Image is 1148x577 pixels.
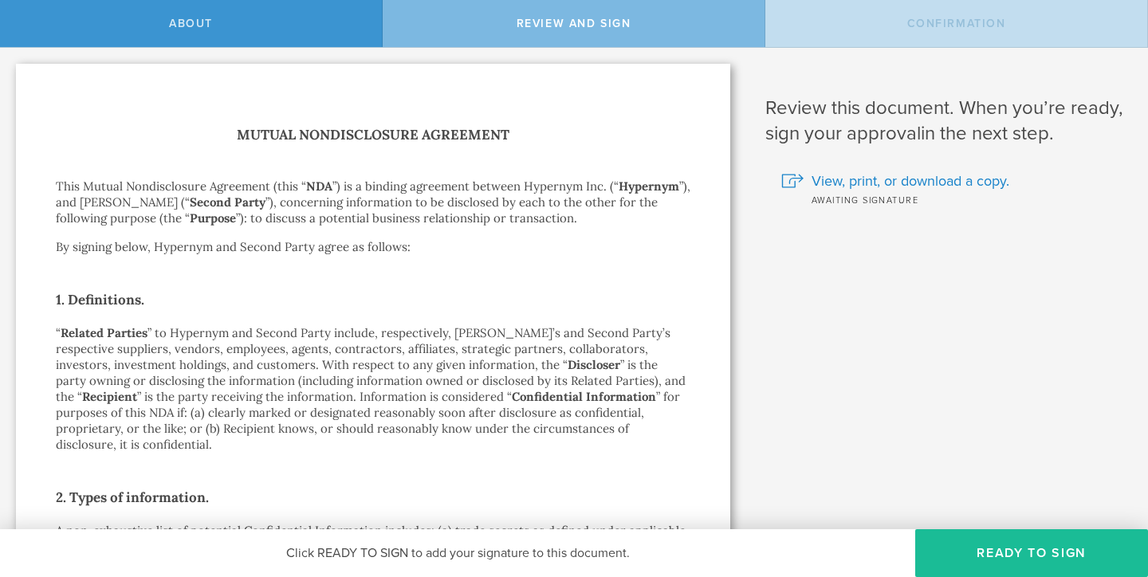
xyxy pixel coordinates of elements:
strong: Hypernym [619,179,679,194]
strong: Related Parties [61,325,147,340]
div: Awaiting signature [781,191,1124,207]
p: This Mutual Nondisclosure Agreement (this “ ”) is a binding agreement between Hypernym Inc. (“ ”)... [56,179,690,226]
span: Confirmation [907,17,1006,30]
strong: NDA [306,179,332,194]
h1: Review this document. When you’re ready, sign your approval in the next step. [765,96,1124,147]
strong: Second Party [190,194,265,210]
h1: Mutual Nondisclosure Agreement [56,124,690,147]
h2: 1. Definitions. [56,287,690,312]
h2: 2. Types of information. [56,485,690,510]
strong: Discloser [568,357,620,372]
strong: Confidential Information [512,389,656,404]
p: By signing below, Hypernym and Second Party agree as follows: [56,239,690,255]
strong: Purpose [190,210,236,226]
span: About [169,17,213,30]
strong: Recipient [82,389,137,404]
span: Review and sign [517,17,631,30]
button: Ready to Sign [915,529,1148,577]
p: “ ” to Hypernym and Second Party include, respectively, [PERSON_NAME]’s and Second Party’s respec... [56,325,690,453]
span: View, print, or download a copy. [812,171,1009,191]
